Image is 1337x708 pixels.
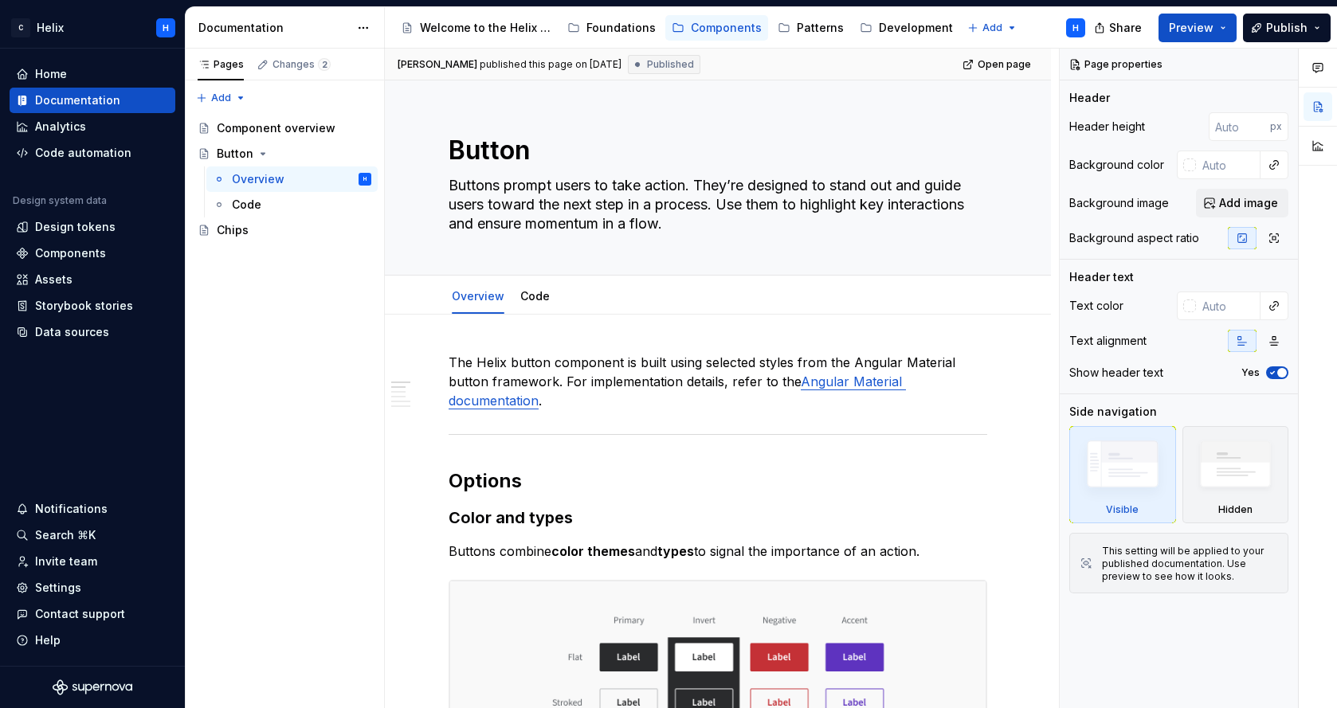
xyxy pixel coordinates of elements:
a: Components [10,241,175,266]
div: Data sources [35,324,109,340]
div: Patterns [797,20,844,36]
button: Help [10,628,175,653]
div: Search ⌘K [35,527,96,543]
a: Invite team [10,549,175,574]
div: H [163,22,169,34]
div: Hidden [1182,426,1289,523]
div: C [11,18,30,37]
div: Documentation [35,92,120,108]
strong: Color and types [449,508,573,527]
div: Page tree [394,12,959,44]
p: The Helix button component is built using selected styles from the Angular Material button framew... [449,353,987,410]
div: Text alignment [1069,333,1147,349]
span: Preview [1169,20,1213,36]
div: Text color [1069,298,1123,314]
a: Design tokens [10,214,175,240]
div: Header [1069,90,1110,106]
div: Development [879,20,953,36]
div: Visible [1069,426,1176,523]
div: Design tokens [35,219,116,235]
strong: color themes [551,543,635,559]
button: Add [191,87,251,109]
button: CHelixH [3,10,182,45]
input: Auto [1196,151,1261,179]
svg: Supernova Logo [53,679,132,695]
a: Documentation [10,88,175,113]
div: Background image [1069,195,1169,211]
div: Page tree [191,115,378,243]
div: Header text [1069,269,1134,285]
a: Code automation [10,140,175,166]
div: Background color [1069,157,1164,173]
div: Chips [217,222,249,238]
div: Components [35,245,106,261]
button: Contact support [10,601,175,627]
div: Code automation [35,145,131,161]
button: Search ⌘K [10,522,175,548]
a: Home [10,61,175,87]
a: Button [191,141,378,166]
div: Background aspect ratio [1069,230,1199,246]
button: Preview [1159,14,1237,42]
div: Changes [272,58,331,71]
a: Settings [10,575,175,600]
a: Patterns [771,15,850,41]
div: Components [691,20,762,36]
div: H [1072,22,1079,34]
div: Welcome to the Helix Design System [420,20,551,36]
p: Buttons combine and to signal the importance of an action. [449,542,987,561]
div: Header height [1069,119,1145,135]
a: Code [520,289,550,303]
input: Auto [1196,291,1261,320]
div: Helix [37,20,64,36]
h2: Options [449,468,987,494]
div: Analytics [35,119,86,135]
a: Chips [191,217,378,243]
span: Add [982,22,1002,34]
a: Component overview [191,115,378,141]
div: H [363,171,367,187]
div: Documentation [198,20,349,36]
div: Overview [445,279,511,312]
span: Add [211,92,231,104]
div: Show header text [1069,365,1163,381]
textarea: Button [445,131,984,170]
a: Open page [958,53,1038,76]
div: Notifications [35,501,108,517]
a: Assets [10,267,175,292]
span: Add image [1219,195,1278,211]
span: [PERSON_NAME] [398,58,477,71]
div: published this page on [DATE] [480,58,621,71]
a: OverviewH [206,166,378,192]
div: Side navigation [1069,404,1157,420]
textarea: Buttons prompt users to take action. They’re designed to stand out and guide users toward the nex... [445,173,984,237]
a: Code [206,192,378,217]
div: Overview [232,171,284,187]
div: Hidden [1218,503,1253,516]
div: Code [514,279,556,312]
button: Publish [1243,14,1331,42]
strong: types [657,543,694,559]
input: Auto [1209,112,1270,141]
div: Storybook stories [35,298,133,314]
a: Overview [452,289,504,303]
p: px [1270,120,1282,133]
a: Components [665,15,768,41]
div: Home [35,66,67,82]
button: Share [1086,14,1152,42]
a: Development [853,15,959,41]
button: Add image [1196,189,1288,217]
div: Pages [198,58,244,71]
span: Published [647,58,694,71]
a: Storybook stories [10,293,175,319]
div: Settings [35,580,81,596]
span: Publish [1266,20,1308,36]
button: Notifications [10,496,175,522]
span: Share [1109,20,1142,36]
div: Assets [35,272,73,288]
button: Add [963,17,1022,39]
a: Data sources [10,319,175,345]
div: Design system data [13,194,107,207]
div: Help [35,632,61,648]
